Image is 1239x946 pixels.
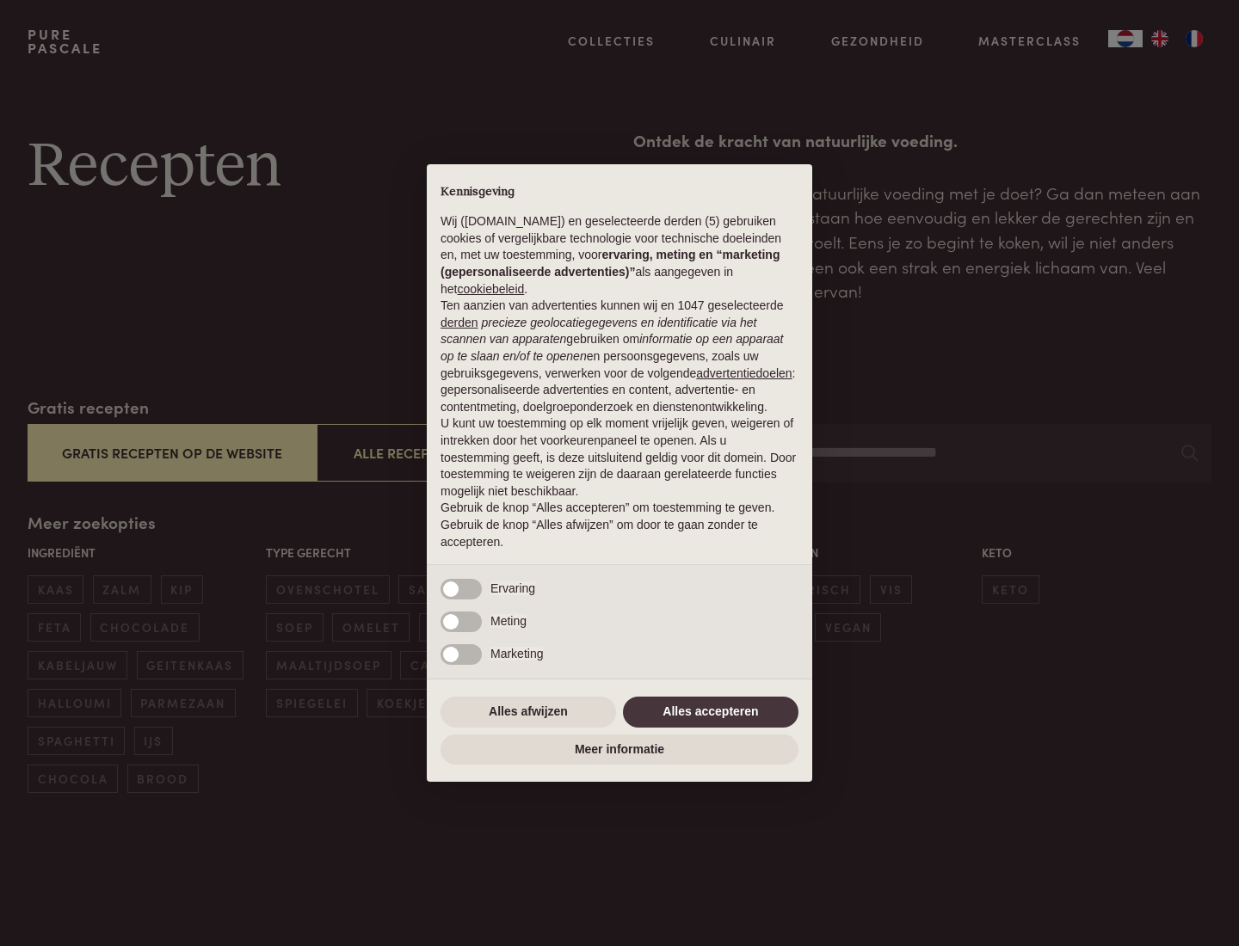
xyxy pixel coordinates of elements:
[441,697,616,728] button: Alles afwijzen
[696,365,792,383] button: advertentiedoelen
[490,614,527,628] span: Meting
[441,316,756,347] em: precieze geolocatiegegevens en identificatie via het scannen van apparaten
[441,213,798,298] p: Wij ([DOMAIN_NAME]) en geselecteerde derden (5) gebruiken cookies of vergelijkbare technologie vo...
[490,581,535,595] span: Ervaring
[441,500,798,550] p: Gebruik de knop “Alles accepteren” om toestemming te geven. Gebruik de knop “Alles afwijzen” om d...
[441,185,798,200] h2: Kennisgeving
[441,315,478,332] button: derden
[441,298,798,415] p: Ten aanzien van advertenties kunnen wij en 1047 geselecteerde gebruiken om en persoonsgegevens, z...
[623,697,798,728] button: Alles accepteren
[441,248,780,279] strong: ervaring, meting en “marketing (gepersonaliseerde advertenties)”
[441,734,798,765] button: Meer informatie
[441,415,798,500] p: U kunt uw toestemming op elk moment vrijelijk geven, weigeren of intrekken door het voorkeurenpan...
[441,332,784,363] em: informatie op een apparaat op te slaan en/of te openen
[490,647,543,660] span: Marketing
[457,282,524,296] a: cookiebeleid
